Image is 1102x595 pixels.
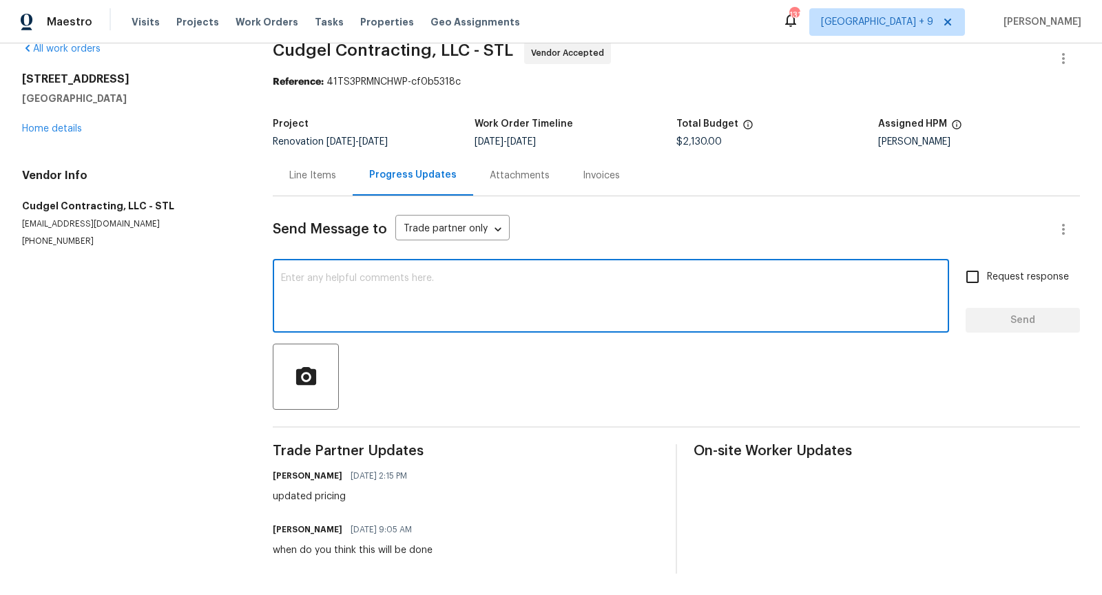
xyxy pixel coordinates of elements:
div: [PERSON_NAME] [878,137,1080,147]
h5: Cudgel Contracting, LLC - STL [22,199,240,213]
h5: Work Order Timeline [475,119,573,129]
span: [DATE] [359,137,388,147]
div: 131 [789,8,799,22]
span: Maestro [47,15,92,29]
span: Projects [176,15,219,29]
span: - [475,137,536,147]
span: The hpm assigned to this work order. [951,119,962,137]
span: [DATE] [326,137,355,147]
span: Renovation [273,137,388,147]
span: $2,130.00 [676,137,722,147]
span: Properties [360,15,414,29]
span: Visits [132,15,160,29]
div: Progress Updates [369,168,457,182]
a: Home details [22,124,82,134]
span: - [326,137,388,147]
p: [PHONE_NUMBER] [22,236,240,247]
b: Reference: [273,77,324,87]
div: Invoices [583,169,620,182]
h5: [GEOGRAPHIC_DATA] [22,92,240,105]
span: On-site Worker Updates [694,444,1080,458]
h6: [PERSON_NAME] [273,523,342,536]
h6: [PERSON_NAME] [273,469,342,483]
span: Vendor Accepted [531,46,610,60]
span: Tasks [315,17,344,27]
a: All work orders [22,44,101,54]
span: Geo Assignments [430,15,520,29]
span: Work Orders [236,15,298,29]
div: updated pricing [273,490,415,503]
span: [DATE] [475,137,503,147]
span: Trade Partner Updates [273,444,659,458]
h2: [STREET_ADDRESS] [22,72,240,86]
span: [GEOGRAPHIC_DATA] + 9 [821,15,933,29]
h4: Vendor Info [22,169,240,182]
span: [DATE] [507,137,536,147]
div: when do you think this will be done [273,543,433,557]
span: Request response [987,270,1069,284]
div: Trade partner only [395,218,510,241]
span: [DATE] 2:15 PM [351,469,407,483]
div: Attachments [490,169,550,182]
span: The total cost of line items that have been proposed by Opendoor. This sum includes line items th... [742,119,753,137]
h5: Total Budget [676,119,738,129]
span: [DATE] 9:05 AM [351,523,412,536]
span: [PERSON_NAME] [998,15,1081,29]
span: Cudgel Contracting, LLC - STL [273,42,513,59]
div: 41TS3PRMNCHWP-cf0b5318c [273,75,1080,89]
h5: Project [273,119,309,129]
div: Line Items [289,169,336,182]
h5: Assigned HPM [878,119,947,129]
span: Send Message to [273,222,387,236]
p: [EMAIL_ADDRESS][DOMAIN_NAME] [22,218,240,230]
